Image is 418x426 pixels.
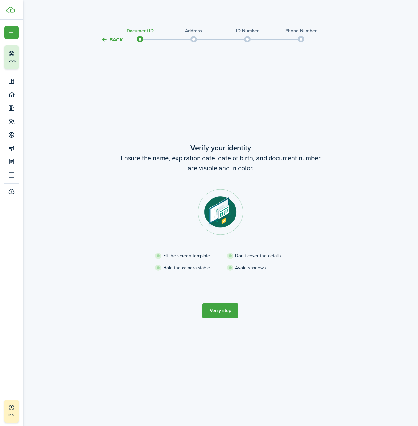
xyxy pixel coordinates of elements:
img: Document step [198,189,243,235]
stepper-dot-title: Document ID [127,27,154,34]
button: Verify step [202,303,238,318]
p: Trial [8,412,34,418]
p: 25% [8,58,16,64]
li: Avoid shadows [227,264,299,271]
stepper-dot-title: Address [185,27,202,34]
button: 25% [4,45,59,69]
li: Fit the screen template [155,253,227,259]
wizard-step-header-title: Verify your identity [83,142,358,153]
button: Open menu [4,26,19,39]
li: Hold the camera stable [155,264,227,271]
a: Trial [4,400,19,423]
wizard-step-header-description: Ensure the name, expiration date, date of birth, and document number are visible and in color. [83,153,358,173]
button: Back [101,36,123,43]
stepper-dot-title: Phone Number [285,27,317,34]
img: TenantCloud [6,7,15,13]
li: Don't cover the details [227,253,299,259]
stepper-dot-title: ID Number [236,27,259,34]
